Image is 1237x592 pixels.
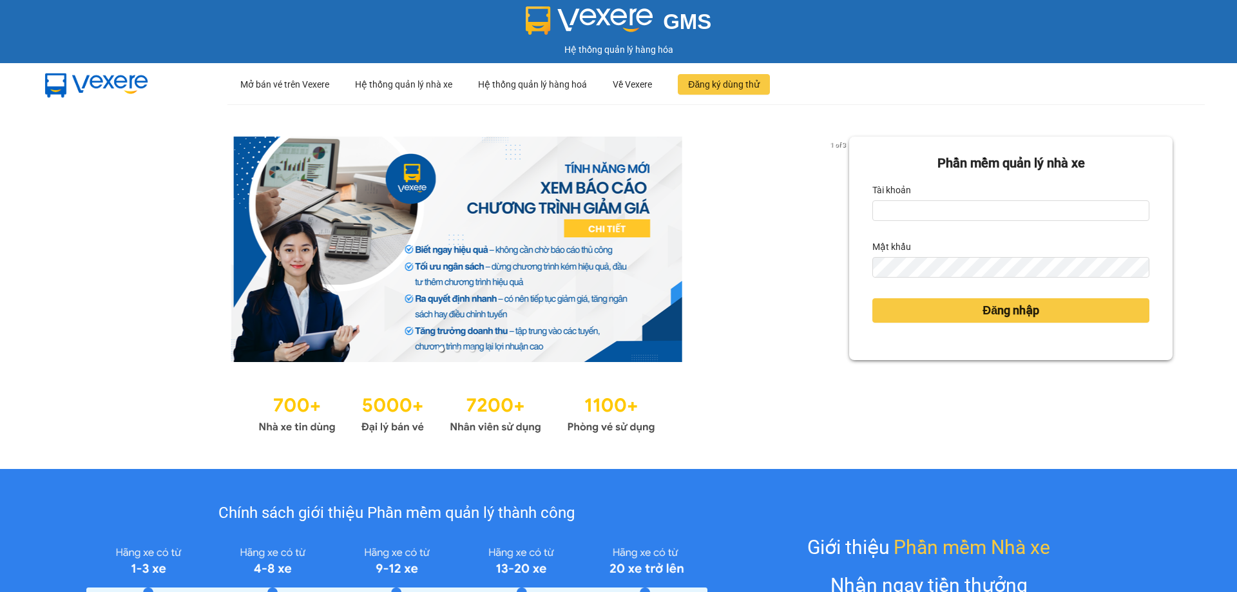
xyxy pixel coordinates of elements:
[526,19,712,30] a: GMS
[688,77,760,91] span: Đăng ký dùng thử
[831,137,849,362] button: next slide / item
[258,388,655,437] img: Statistics.png
[872,236,911,257] label: Mật khẩu
[872,180,911,200] label: Tài khoản
[454,347,459,352] li: slide item 2
[872,200,1149,221] input: Tài khoản
[86,501,707,526] div: Chính sách giới thiệu Phần mềm quản lý thành công
[439,347,444,352] li: slide item 1
[3,43,1234,57] div: Hệ thống quản lý hàng hóa
[32,63,161,106] img: mbUUG5Q.png
[526,6,653,35] img: logo 2
[894,532,1050,562] span: Phần mềm Nhà xe
[478,64,587,105] div: Hệ thống quản lý hàng hoá
[678,74,770,95] button: Đăng ký dùng thử
[613,64,652,105] div: Về Vexere
[983,301,1039,320] span: Đăng nhập
[470,347,475,352] li: slide item 3
[872,257,1149,278] input: Mật khẩu
[663,10,711,33] span: GMS
[240,64,329,105] div: Mở bán vé trên Vexere
[827,137,849,153] p: 1 of 3
[872,298,1149,323] button: Đăng nhập
[872,153,1149,173] div: Phần mềm quản lý nhà xe
[64,137,82,362] button: previous slide / item
[807,532,1050,562] div: Giới thiệu
[355,64,452,105] div: Hệ thống quản lý nhà xe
